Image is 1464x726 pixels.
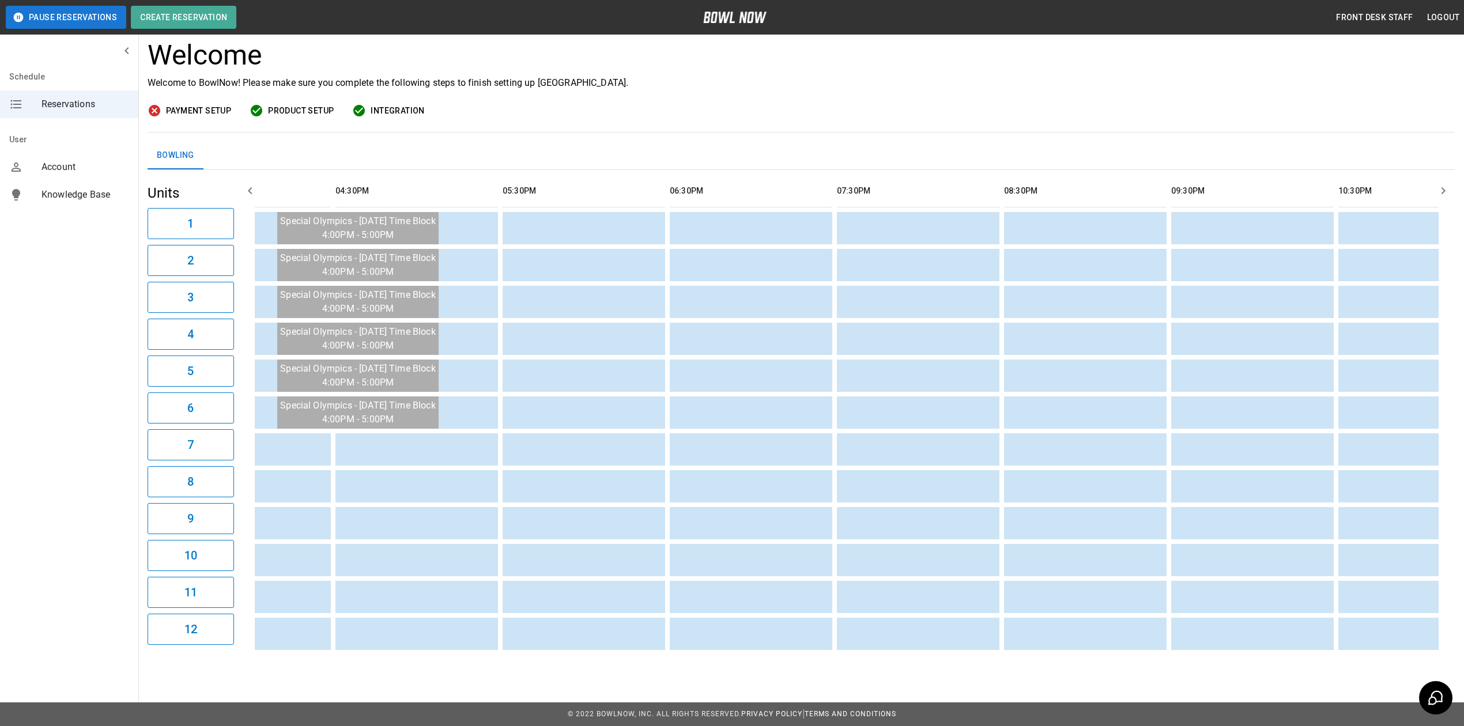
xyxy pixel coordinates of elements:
[148,142,203,169] button: Bowling
[268,104,334,118] span: Product Setup
[184,583,197,602] h6: 11
[568,710,741,718] span: © 2022 BowlNow, Inc. All Rights Reserved.
[148,39,1455,71] h3: Welcome
[148,503,234,534] button: 9
[148,540,234,571] button: 10
[148,245,234,276] button: 2
[148,577,234,608] button: 11
[805,710,896,718] a: Terms and Conditions
[148,76,1455,90] p: Welcome to BowlNow! Please make sure you complete the following steps to finish setting up [GEOGR...
[1331,7,1417,28] button: Front Desk Staff
[187,509,194,528] h6: 9
[741,710,802,718] a: Privacy Policy
[148,208,234,239] button: 1
[41,97,129,111] span: Reservations
[187,399,194,417] h6: 6
[148,392,234,423] button: 6
[166,104,231,118] span: Payment Setup
[131,6,236,29] button: Create Reservation
[148,184,234,202] h5: Units
[187,251,194,270] h6: 2
[148,466,234,497] button: 8
[148,429,234,460] button: 7
[187,325,194,343] h6: 4
[184,620,197,638] h6: 12
[187,436,194,454] h6: 7
[148,282,234,313] button: 3
[187,362,194,380] h6: 5
[703,12,767,23] img: logo
[148,356,234,387] button: 5
[148,614,234,645] button: 12
[187,472,194,491] h6: 8
[187,214,194,233] h6: 1
[148,319,234,350] button: 4
[6,6,126,29] button: Pause Reservations
[41,160,129,174] span: Account
[184,546,197,565] h6: 10
[41,188,129,202] span: Knowledge Base
[148,142,1455,169] div: inventory tabs
[371,104,424,118] span: Integration
[1423,7,1464,28] button: Logout
[187,288,194,307] h6: 3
